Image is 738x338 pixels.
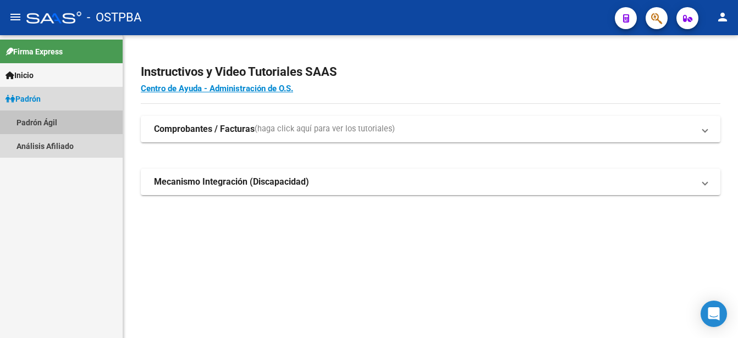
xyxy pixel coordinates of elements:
div: Open Intercom Messenger [701,301,727,327]
strong: Comprobantes / Facturas [154,123,255,135]
span: - OSTPBA [87,5,141,30]
span: Firma Express [5,46,63,58]
span: Padrón [5,93,41,105]
mat-icon: person [716,10,729,24]
mat-expansion-panel-header: Mecanismo Integración (Discapacidad) [141,169,720,195]
span: (haga click aquí para ver los tutoriales) [255,123,395,135]
mat-icon: menu [9,10,22,24]
mat-expansion-panel-header: Comprobantes / Facturas(haga click aquí para ver los tutoriales) [141,116,720,142]
a: Centro de Ayuda - Administración de O.S. [141,84,293,93]
h2: Instructivos y Video Tutoriales SAAS [141,62,720,82]
strong: Mecanismo Integración (Discapacidad) [154,176,309,188]
span: Inicio [5,69,34,81]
